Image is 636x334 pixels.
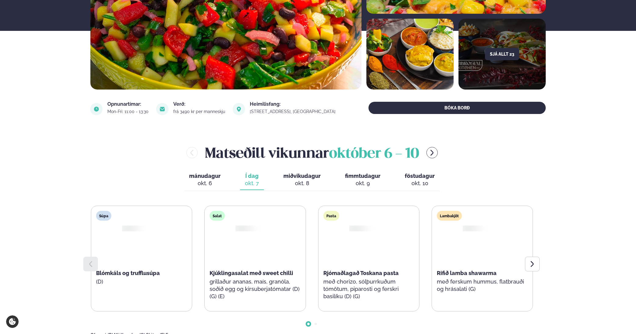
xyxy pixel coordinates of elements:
[323,270,399,276] span: Rjómaðlagað Toskana pasta
[6,315,19,328] a: Cookie settings
[173,102,225,107] div: Verð:
[437,211,462,221] div: Lambakjöt
[173,109,225,114] div: frá 3490 kr per manneskju
[107,109,149,114] div: Mon-Fri: 11:00 - 13:30
[405,180,435,187] div: okt. 10
[186,147,198,158] button: menu-btn-left
[485,48,519,60] button: Sjá allt 23
[437,278,528,293] p: með ferskum hummus, flatbrauði og hrásalati (G)
[189,173,221,179] span: mánudagur
[426,147,438,158] button: menu-btn-right
[250,108,336,115] a: link
[329,147,419,161] span: október 6 - 10
[234,225,250,232] img: img
[121,225,137,232] img: img
[184,170,225,190] button: mánudagur okt. 6
[156,103,168,115] img: image alt
[250,102,336,107] div: Heimilisfang:
[368,102,546,114] button: BÓKA BORÐ
[366,19,454,90] img: image alt
[245,180,259,187] div: okt. 7
[405,173,435,179] span: föstudagur
[240,170,264,190] button: Í dag okt. 7
[245,172,259,180] span: Í dag
[189,180,221,187] div: okt. 6
[96,278,187,285] p: (D)
[210,211,225,221] div: Salat
[345,173,380,179] span: fimmtudagur
[90,103,102,115] img: image alt
[340,170,385,190] button: fimmtudagur okt. 9
[400,170,440,190] button: föstudagur okt. 10
[348,225,364,232] img: img
[278,170,325,190] button: miðvikudagur okt. 8
[437,270,497,276] span: Rifið lamba shawarma
[323,278,414,300] p: með chorizo, sólþurrkuðum tómötum, piparosti og ferskri basilíku (D) (G)
[314,323,317,325] span: Go to slide 2
[283,180,321,187] div: okt. 8
[96,211,111,221] div: Súpa
[307,323,310,325] span: Go to slide 1
[461,225,477,232] img: img
[345,180,380,187] div: okt. 9
[205,143,419,163] h2: Matseðill vikunnar
[210,270,293,276] span: Kjúklingasalat með sweet chilli
[210,278,300,300] p: grillaður ananas, maís, granóla, soðið egg og kirsuberjatómatar (D) (G) (E)
[323,211,339,221] div: Pasta
[283,173,321,179] span: miðvikudagur
[233,103,245,115] img: image alt
[96,270,160,276] span: Blómkáls og trufflusúpa
[107,102,149,107] div: Opnunartímar:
